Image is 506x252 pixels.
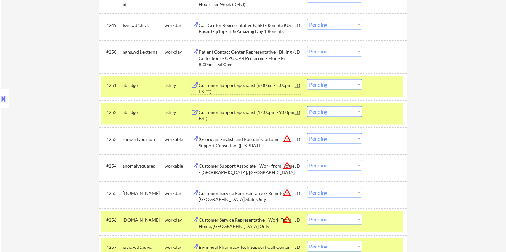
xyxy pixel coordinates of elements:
div: abridge [122,82,164,88]
div: workable [164,136,190,142]
div: workday [164,244,190,250]
div: workday [164,190,190,196]
div: [DOMAIN_NAME] [122,217,164,223]
div: workday [164,217,190,223]
div: JD [294,46,301,57]
div: JD [294,214,301,225]
div: workday [164,22,190,28]
div: ashby [164,82,190,88]
div: JD [294,133,301,145]
div: JD [294,160,301,172]
div: #256 [106,217,117,223]
div: (Georgian, English and Russian) Customer Support Consultant ([US_STATE]) [198,136,295,149]
div: Customer Service Representative - Remote, [GEOGRAPHIC_DATA] State Only [198,190,295,202]
div: iqvia.wd1.iqvia [122,244,164,250]
div: workable [164,163,190,169]
div: Customer Service Representative - Work From Home, [GEOGRAPHIC_DATA] Only [198,217,295,229]
div: Customer Support Specialist (6:00am - 5:00pm EST**) [198,82,295,95]
div: #255 [106,190,117,196]
div: workday [164,49,190,55]
button: warning_amber [282,188,291,197]
button: warning_amber [282,215,291,224]
div: Call Center Representative (CSR) - Remote (US Based) - $15p/hr & Amazing Day 1 Benefits [198,22,295,34]
div: JD [294,79,301,91]
div: JD [294,106,301,118]
button: warning_amber [282,134,291,143]
div: Patient Contact Center Representative - Billing / Collections - CPC CPB Preferred - Mon - Fri 8:0... [198,49,295,68]
div: ashby [164,109,190,116]
div: nghs.wd1.external [122,49,164,55]
div: #257 [106,244,117,250]
div: anomalysquared [122,163,164,169]
div: tsys.wd1.tsys [122,22,164,28]
div: [DOMAIN_NAME] [122,190,164,196]
button: warning_amber [282,161,291,170]
div: JD [294,187,301,199]
div: Customer Support Associate - Work from Home - [GEOGRAPHIC_DATA], [GEOGRAPHIC_DATA] [198,163,295,175]
div: abridge [122,109,164,116]
div: JD [294,19,301,31]
div: Customer Support Specialist (12:00pm - 9:00pm EST) [198,109,295,122]
div: #249 [106,22,117,28]
div: #254 [106,163,117,169]
div: supportyourapp [122,136,164,142]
